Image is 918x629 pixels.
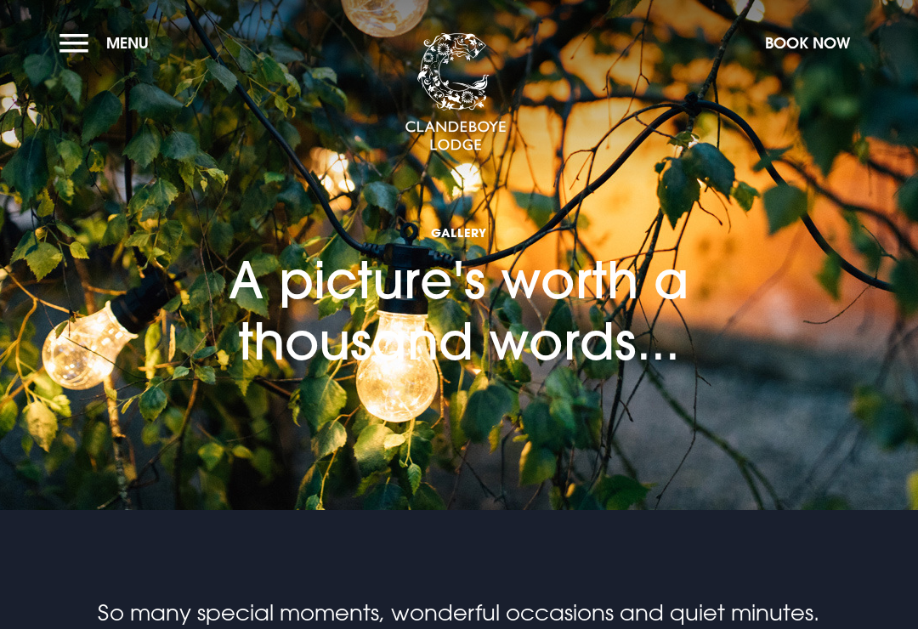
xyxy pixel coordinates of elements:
h1: A picture's worth a thousand words... [119,147,799,372]
span: Menu [106,33,149,53]
img: Clandeboye Lodge [405,33,507,152]
button: Menu [59,25,157,61]
span: Gallery [119,224,799,241]
button: Book Now [756,25,858,61]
